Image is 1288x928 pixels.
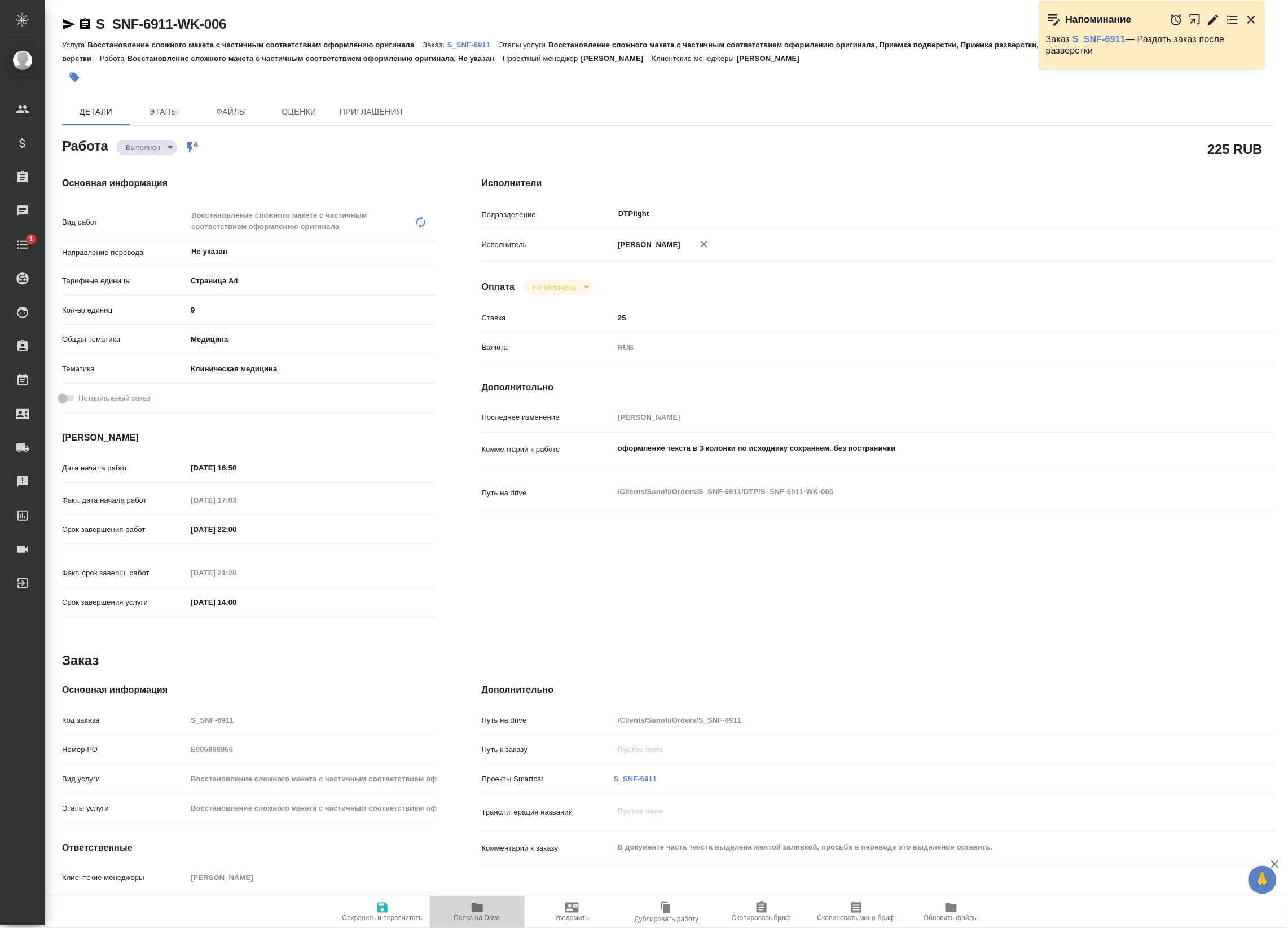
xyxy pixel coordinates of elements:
[614,775,657,783] a: S_SNF-6911
[1245,13,1258,27] button: Закрыть
[187,460,285,476] input: ✎ Введи что-нибудь
[187,521,285,538] input: ✎ Введи что-нибудь
[100,54,128,63] p: Работа
[62,334,187,345] p: Общая тематика
[614,239,680,250] p: [PERSON_NAME]
[482,683,1276,697] h4: Дополнительно
[62,495,187,506] p: Факт. дата начала работ
[62,773,187,785] p: Вид услуги
[614,741,1209,758] input: Пустое поле
[62,431,437,445] h4: [PERSON_NAME]
[204,105,258,119] span: Файлы
[62,17,76,31] button: Скопировать ссылку для ЯМессенджера
[187,800,436,816] input: Пустое поле
[187,741,436,758] input: Пустое поле
[430,250,433,253] button: Open
[1208,139,1263,159] h2: 225 RUB
[499,41,549,49] p: Этапы услуги
[614,338,1209,357] div: RUB
[187,492,285,508] input: Пустое поле
[69,105,123,119] span: Детали
[78,393,150,404] span: Нотариальный заказ
[62,744,187,755] p: Номер РО
[342,914,423,922] span: Сохранить и пересчитать
[62,683,437,697] h4: Основная информация
[62,41,87,49] p: Услуга
[62,135,108,155] h2: Работа
[78,17,92,31] button: Скопировать ссылку
[924,914,978,922] span: Обновить файлы
[529,283,579,292] button: Не оплачена
[482,773,614,785] p: Проекты Smartcat
[62,363,187,375] p: Тематика
[62,873,187,884] p: Клиентские менеджеры
[187,870,436,886] input: Пустое поле
[137,105,191,119] span: Этапы
[1072,34,1126,44] a: S_SNF-6911
[482,280,515,294] h4: Оплата
[1170,13,1183,27] button: Отложить
[482,239,614,250] p: Исполнитель
[187,330,436,349] div: Медицина
[423,41,447,49] p: Заказ:
[809,896,904,928] button: Скопировать мини-бриф
[187,271,436,291] div: Страница А4
[482,209,614,221] p: Подразделение
[692,232,716,257] button: Удалить исполнителя
[732,914,791,922] span: Скопировать бриф
[22,234,39,245] span: 1
[335,896,430,928] button: Сохранить и пересчитать
[62,65,87,90] button: Добавить тэг
[1207,13,1220,27] button: Редактировать
[1253,868,1272,892] span: 🙏
[447,39,499,49] a: S_SNF-6911
[614,838,1209,857] textarea: В документе часть текста выделена желтой заливкой, просьба в переводе это выделение оставить.
[1066,14,1132,25] p: Напоминание
[482,487,614,499] p: Путь на drive
[187,594,285,610] input: ✎ Введи что-нибудь
[187,565,285,581] input: Пустое поле
[482,715,614,726] p: Путь на drive
[482,744,614,755] p: Путь к заказу
[62,247,187,258] p: Направление перевода
[187,771,436,787] input: Пустое поле
[447,41,499,49] p: S_SNF-6911
[482,843,614,854] p: Комментарий к заказу
[817,914,895,922] span: Скопировать мини-бриф
[525,896,619,928] button: Уведомить
[454,914,500,922] span: Папка на Drive
[62,41,1155,63] p: Восстановление сложного макета с частичным соответствием оформлению оригинала, Приемка подверстки...
[62,568,187,579] p: Факт. срок заверш. работ
[614,310,1209,326] input: ✎ Введи что-нибудь
[482,412,614,423] p: Последнее изменение
[482,313,614,324] p: Ставка
[62,715,187,726] p: Код заказа
[1189,7,1202,32] button: Открыть в новой вкладке
[128,54,503,63] p: Восстановление сложного макета с частичным соответствием оформлению оригинала, Не указан
[62,217,187,228] p: Вид работ
[904,896,999,928] button: Обновить файлы
[737,54,808,63] p: [PERSON_NAME]
[503,54,581,63] p: Проектный менеджер
[62,524,187,535] p: Срок завершения работ
[581,54,652,63] p: [PERSON_NAME]
[482,342,614,353] p: Валюта
[96,16,226,32] a: S_SNF-6911-WK-006
[62,463,187,474] p: Дата начала работ
[87,41,423,49] p: Восстановление сложного макета с частичным соответствием оформлению оригинала
[614,409,1209,425] input: Пустое поле
[1203,213,1206,215] button: Open
[614,482,1209,502] textarea: /Clients/Sanofi/Orders/S_SNF-6911/DTP/S_SNF-6911-WK-006
[482,177,1276,190] h4: Исполнители
[187,359,436,379] div: Клиническая медицина
[614,439,1209,458] textarea: оформление текста в 3 колонки по исходнику сохраняем. без постранички
[340,105,403,119] span: Приглашения
[482,381,1276,394] h4: Дополнительно
[619,896,714,928] button: Дублировать работу
[187,712,436,728] input: Пустое поле
[614,712,1209,728] input: Пустое поле
[62,841,437,855] h4: Ответственные
[1046,34,1258,56] p: Заказ — Раздать заказ после разверстки
[635,916,699,923] span: Дублировать работу
[482,807,614,818] p: Транслитерация названий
